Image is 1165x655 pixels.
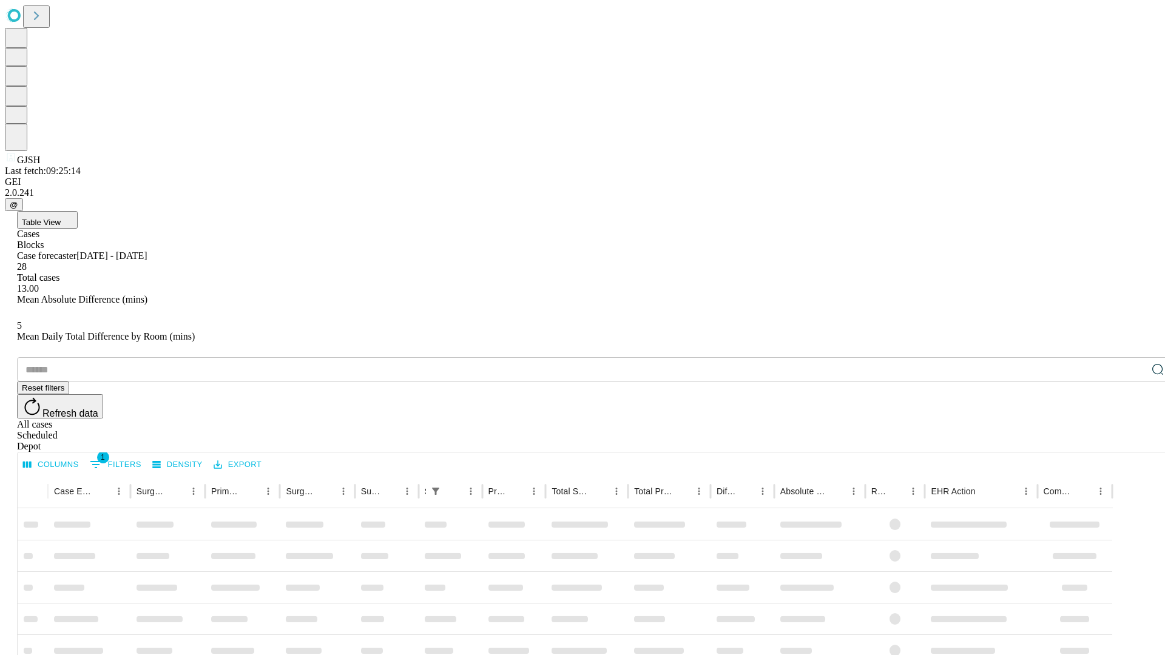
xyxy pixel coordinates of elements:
button: Menu [462,483,479,500]
button: Menu [845,483,862,500]
span: Last fetch: 09:25:14 [5,166,81,176]
span: Mean Daily Total Difference by Room (mins) [17,331,195,341]
span: 5 [17,320,22,331]
span: Case forecaster [17,250,76,261]
button: Show filters [87,455,144,474]
button: Sort [445,483,462,500]
div: Difference [717,486,736,496]
div: Absolute Difference [780,486,827,496]
button: Menu [691,483,707,500]
div: Surgery Date [361,486,380,496]
button: Reset filters [17,381,69,394]
span: Reset filters [22,383,64,392]
button: Show filters [427,483,444,500]
button: Menu [399,483,416,500]
button: Sort [828,483,845,500]
div: Surgery Name [286,486,316,496]
button: Density [149,455,206,474]
span: @ [10,200,18,209]
button: Sort [977,483,994,500]
button: Sort [1075,483,1092,500]
div: Total Predicted Duration [634,486,672,496]
div: Case Epic Id [54,486,92,496]
button: Menu [608,483,625,500]
span: Mean Absolute Difference (mins) [17,294,147,304]
button: Sort [382,483,399,500]
button: Export [211,455,265,474]
div: 2.0.241 [5,187,1160,198]
div: Total Scheduled Duration [552,486,590,496]
button: Sort [243,483,260,500]
button: Sort [93,483,110,500]
div: Scheduled In Room Duration [425,486,426,496]
button: Menu [110,483,127,500]
button: Sort [591,483,608,500]
span: 28 [17,261,27,272]
div: Resolved in EHR [871,486,887,496]
button: Refresh data [17,394,103,418]
div: 1 active filter [427,483,444,500]
span: Total cases [17,272,59,283]
button: Sort [318,483,335,500]
span: 1 [97,451,109,463]
button: Menu [260,483,277,500]
button: Menu [754,483,771,500]
button: Table View [17,211,78,229]
div: EHR Action [931,486,975,496]
button: @ [5,198,23,211]
button: Sort [737,483,754,500]
button: Sort [888,483,905,500]
button: Menu [1092,483,1109,500]
span: 13.00 [17,283,39,294]
span: Table View [22,218,61,227]
button: Menu [525,483,542,500]
button: Sort [674,483,691,500]
div: Surgeon Name [137,486,167,496]
div: Predicted In Room Duration [488,486,508,496]
button: Select columns [20,455,82,474]
span: [DATE] - [DATE] [76,250,147,261]
div: Primary Service [211,486,241,496]
span: Refresh data [42,408,98,418]
button: Menu [1018,483,1035,500]
button: Menu [905,483,922,500]
button: Menu [335,483,352,500]
span: GJSH [17,155,40,165]
div: GEI [5,176,1160,187]
button: Sort [508,483,525,500]
div: Comments [1044,486,1074,496]
button: Menu [185,483,202,500]
button: Sort [168,483,185,500]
